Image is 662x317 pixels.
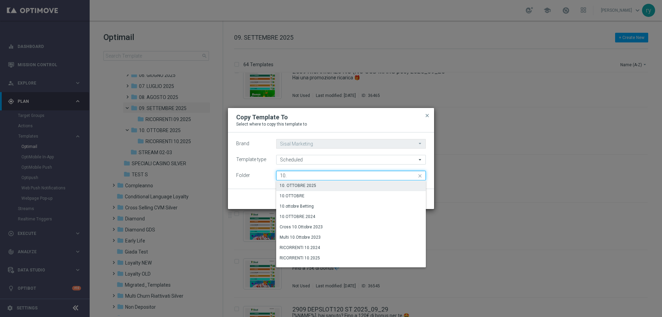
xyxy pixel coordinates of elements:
div: Press SPACE to select this row. [276,232,426,243]
div: RICORRENTI 10.2024 [280,245,320,251]
div: RICORRENTI 10.2025 [280,255,320,261]
div: 10. OTTOBRE 2025 [280,182,316,189]
div: Cross 10.Ottobre 2023 [280,224,323,230]
h2: Copy Template To [236,113,288,121]
div: Press SPACE to select this row. [276,201,426,212]
label: Template type [236,157,266,162]
div: Press SPACE to select this row. [276,253,426,264]
div: Press SPACE to select this row. [276,191,426,201]
span: close [424,113,430,118]
i: arrow_drop_down [417,155,424,164]
i: arrow_drop_down [417,139,424,148]
div: 10.OTTOBRE [280,193,304,199]
i: close [417,171,424,181]
div: Press SPACE to select this row. [276,212,426,222]
input: Quick find [276,171,426,180]
div: Multi 10.Ottobre 2023 [280,234,321,240]
label: Folder [236,172,250,178]
div: Press SPACE to select this row. [276,243,426,253]
p: Select where to copy this template to [236,121,426,127]
div: Press SPACE to select this row. [276,222,426,232]
div: 10.OTTOBRE.2024 [280,214,315,220]
label: Brand [236,141,249,147]
div: 10.ottobre Betting [280,203,314,209]
div: Press SPACE to select this row. [276,181,426,191]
